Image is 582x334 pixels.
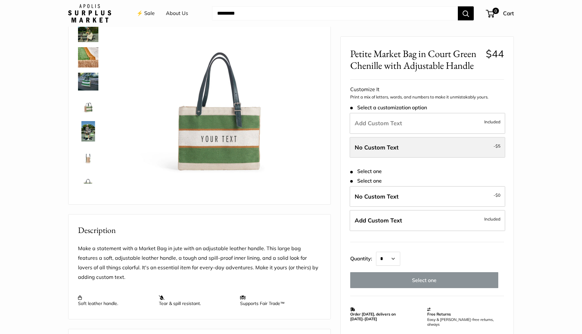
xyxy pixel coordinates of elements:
[427,317,501,327] p: Easy & [PERSON_NAME]-free returns, always
[68,4,111,23] img: Apolis: Surplus Market
[486,47,504,60] span: $44
[493,142,500,150] span: -
[350,113,505,134] label: Add Custom Text
[78,73,98,90] img: description_Part of our original Chenille Collection
[350,94,504,100] p: Print a mix of letters, words, and numbers to make it unmistakably yours.
[240,295,315,306] p: Supports Fair Trade™
[77,120,100,143] a: Petite Market Bag in Court Green Chenille with Adjustable Handle
[493,191,500,199] span: -
[493,8,499,14] span: 0
[350,137,505,158] label: Leave Blank
[350,105,427,111] span: Select a customization option
[427,312,451,316] strong: Free Returns
[350,178,382,184] span: Select one
[137,9,155,18] a: ⚡️ Sale
[495,143,500,149] span: $5
[355,120,402,127] span: Add Custom Text
[78,121,98,142] img: Petite Market Bag in Court Green Chenille with Adjustable Handle
[77,171,100,194] a: description_Stamp of authenticity printed on the back
[78,47,98,68] img: description_A close up of our first Chenille Jute Market Bag
[77,145,100,168] a: Petite Market Bag in Court Green Chenille with Adjustable Handle
[212,6,458,20] input: Search...
[350,168,382,174] span: Select one
[78,244,321,282] p: Make a statement with a Market Bag in jute with an adjustable leather handle. This large bag feat...
[350,250,376,266] label: Quantity:
[78,147,98,167] img: Petite Market Bag in Court Green Chenille with Adjustable Handle
[77,71,100,91] a: description_Part of our original Chenille Collection
[484,118,500,126] span: Included
[486,8,514,18] a: 0 Cart
[78,22,98,42] img: description_Adjustable Handles for whatever mood you are in
[78,96,98,116] img: Petite Market Bag in Court Green Chenille with Adjustable Handle
[355,193,399,200] span: No Custom Text
[350,312,396,321] strong: Order [DATE], delivers on [DATE]–[DATE]
[355,144,399,151] span: No Custom Text
[166,9,188,18] a: About Us
[78,172,98,192] img: description_Stamp of authenticity printed on the back
[77,46,100,69] a: description_A close up of our first Chenille Jute Market Bag
[458,6,474,20] button: Search
[159,295,233,306] p: Tear & spill resistant.
[77,94,100,117] a: Petite Market Bag in Court Green Chenille with Adjustable Handle
[77,20,100,43] a: description_Adjustable Handles for whatever mood you are in
[355,217,402,224] span: Add Custom Text
[484,215,500,223] span: Included
[503,10,514,17] span: Cart
[495,192,500,198] span: $0
[78,295,153,306] p: Soft leather handle.
[350,84,504,94] div: Customize It
[350,186,505,207] label: Leave Blank
[350,272,498,288] button: Select one
[350,210,505,231] label: Add Custom Text
[78,224,321,236] h2: Description
[350,48,481,71] span: Petite Market Bag in Court Green Chenille with Adjustable Handle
